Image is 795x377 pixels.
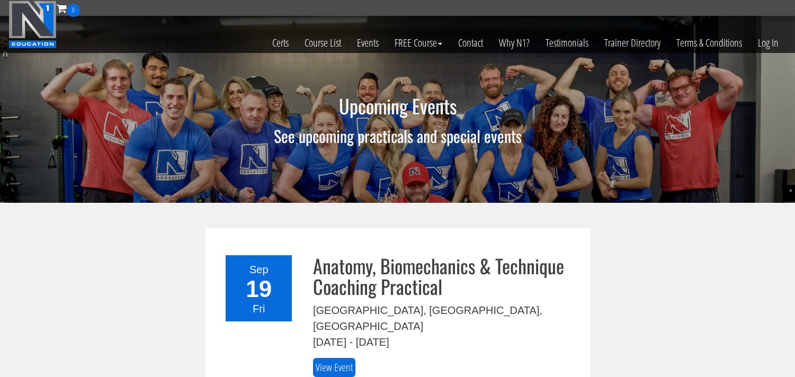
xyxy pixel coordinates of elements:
div: [GEOGRAPHIC_DATA], [GEOGRAPHIC_DATA], [GEOGRAPHIC_DATA] [313,302,575,334]
a: Testimonials [538,17,596,69]
a: Contact [450,17,491,69]
img: n1-education [8,1,57,48]
h1: Upcoming Events [204,95,592,116]
div: 19 [232,277,285,301]
a: Trainer Directory [596,17,668,69]
a: 0 [57,1,80,15]
a: Events [349,17,387,69]
h2: See upcoming practicals and special events [199,127,597,145]
a: Terms & Conditions [668,17,750,69]
span: 0 [67,4,80,17]
a: Why N1? [491,17,538,69]
a: FREE Course [387,17,450,69]
div: Sep [232,262,285,277]
div: [DATE] - [DATE] [313,334,575,350]
a: Certs [264,17,297,69]
div: Fri [232,301,285,317]
a: Log In [750,17,787,69]
a: Course List [297,17,349,69]
h3: Anatomy, Biomechanics & Technique Coaching Practical [313,255,575,297]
